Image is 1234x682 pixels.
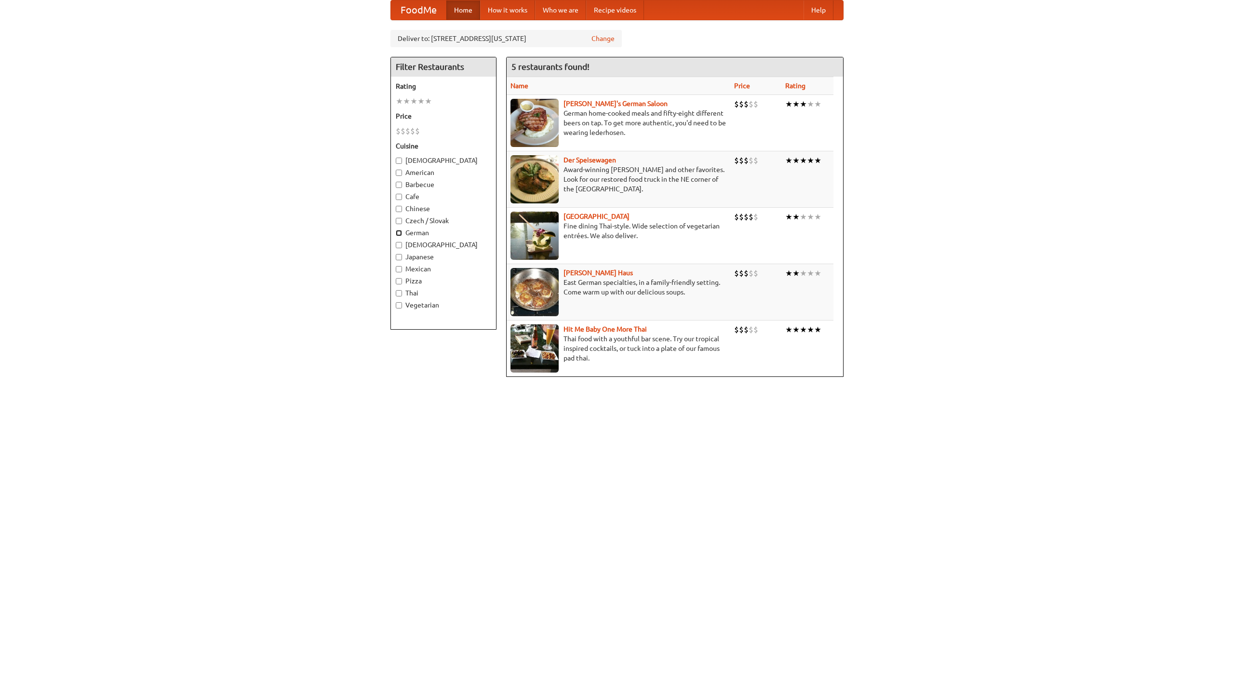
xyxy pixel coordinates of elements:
li: ★ [814,268,821,279]
li: $ [734,268,739,279]
input: Chinese [396,206,402,212]
h5: Rating [396,81,491,91]
h5: Cuisine [396,141,491,151]
li: ★ [792,324,800,335]
label: Vegetarian [396,300,491,310]
li: $ [744,212,749,222]
a: Change [591,34,615,43]
p: German home-cooked meals and fifty-eight different beers on tap. To get more authentic, you'd nee... [510,108,726,137]
li: $ [739,212,744,222]
li: $ [739,324,744,335]
li: ★ [807,212,814,222]
label: Japanese [396,252,491,262]
li: ★ [807,99,814,109]
li: $ [739,268,744,279]
li: $ [749,212,753,222]
li: $ [744,324,749,335]
input: Japanese [396,254,402,260]
li: ★ [792,212,800,222]
li: ★ [807,268,814,279]
li: $ [753,212,758,222]
label: Barbecue [396,180,491,189]
label: [DEMOGRAPHIC_DATA] [396,156,491,165]
li: $ [753,155,758,166]
label: Chinese [396,204,491,214]
a: Home [446,0,480,20]
li: ★ [800,324,807,335]
li: $ [401,126,405,136]
li: ★ [814,155,821,166]
img: speisewagen.jpg [510,155,559,203]
label: Thai [396,288,491,298]
li: $ [753,324,758,335]
li: $ [749,99,753,109]
li: ★ [800,212,807,222]
li: ★ [792,155,800,166]
li: ★ [792,99,800,109]
a: Rating [785,82,805,90]
li: ★ [425,96,432,107]
input: Pizza [396,278,402,284]
img: esthers.jpg [510,99,559,147]
a: [PERSON_NAME] Haus [563,269,633,277]
a: Price [734,82,750,90]
li: $ [749,155,753,166]
li: $ [753,99,758,109]
input: [DEMOGRAPHIC_DATA] [396,158,402,164]
input: Thai [396,290,402,296]
p: Thai food with a youthful bar scene. Try our tropical inspired cocktails, or tuck into a plate of... [510,334,726,363]
input: Cafe [396,194,402,200]
li: $ [734,212,739,222]
label: American [396,168,491,177]
li: $ [744,268,749,279]
p: Fine dining Thai-style. Wide selection of vegetarian entrées. We also deliver. [510,221,726,241]
li: ★ [417,96,425,107]
img: satay.jpg [510,212,559,260]
a: Der Speisewagen [563,156,616,164]
h5: Price [396,111,491,121]
li: ★ [814,99,821,109]
input: Mexican [396,266,402,272]
label: Mexican [396,264,491,274]
li: ★ [785,99,792,109]
li: $ [734,155,739,166]
li: ★ [800,268,807,279]
h4: Filter Restaurants [391,57,496,77]
li: ★ [785,212,792,222]
li: $ [396,126,401,136]
li: ★ [410,96,417,107]
li: $ [410,126,415,136]
li: $ [734,324,739,335]
a: [PERSON_NAME]'s German Saloon [563,100,668,107]
li: $ [739,155,744,166]
li: ★ [814,324,821,335]
a: [GEOGRAPHIC_DATA] [563,213,630,220]
img: babythai.jpg [510,324,559,373]
li: $ [405,126,410,136]
li: $ [744,99,749,109]
a: Hit Me Baby One More Thai [563,325,647,333]
p: East German specialties, in a family-friendly setting. Come warm up with our delicious soups. [510,278,726,297]
label: Czech / Slovak [396,216,491,226]
a: Help [804,0,833,20]
a: FoodMe [391,0,446,20]
li: ★ [403,96,410,107]
a: Name [510,82,528,90]
li: ★ [792,268,800,279]
li: ★ [814,212,821,222]
li: ★ [396,96,403,107]
a: Who we are [535,0,586,20]
input: Czech / Slovak [396,218,402,224]
input: German [396,230,402,236]
input: [DEMOGRAPHIC_DATA] [396,242,402,248]
a: Recipe videos [586,0,644,20]
li: $ [739,99,744,109]
input: American [396,170,402,176]
li: $ [753,268,758,279]
li: $ [749,268,753,279]
label: Cafe [396,192,491,201]
p: Award-winning [PERSON_NAME] and other favorites. Look for our restored food truck in the NE corne... [510,165,726,194]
